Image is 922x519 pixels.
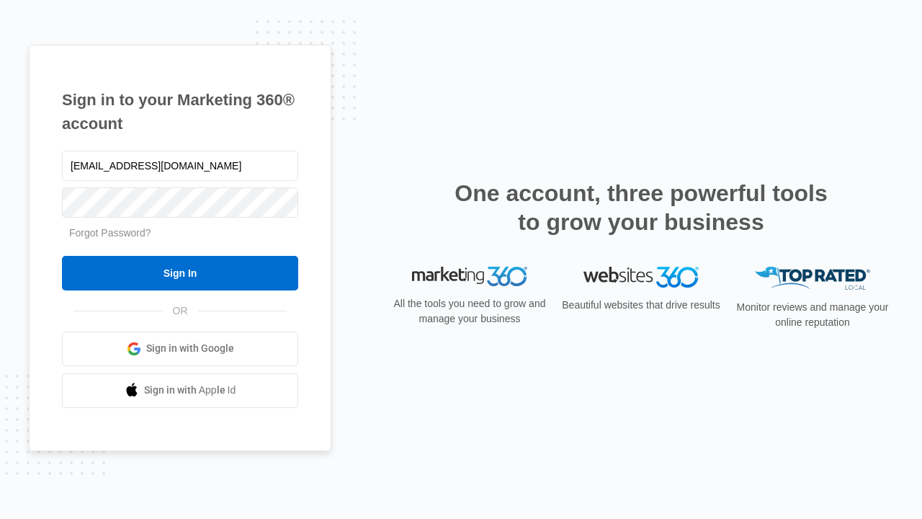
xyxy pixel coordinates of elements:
[62,256,298,290] input: Sign In
[62,373,298,408] a: Sign in with Apple Id
[62,151,298,181] input: Email
[412,267,527,287] img: Marketing 360
[583,267,699,288] img: Websites 360
[755,267,870,290] img: Top Rated Local
[389,296,550,327] p: All the tools you need to grow and manage your business
[450,179,832,236] h2: One account, three powerful tools to grow your business
[163,303,198,319] span: OR
[732,300,893,330] p: Monitor reviews and manage your online reputation
[560,298,722,313] p: Beautiful websites that drive results
[144,383,236,398] span: Sign in with Apple Id
[62,88,298,136] h1: Sign in to your Marketing 360® account
[62,332,298,366] a: Sign in with Google
[146,341,234,356] span: Sign in with Google
[69,227,151,239] a: Forgot Password?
